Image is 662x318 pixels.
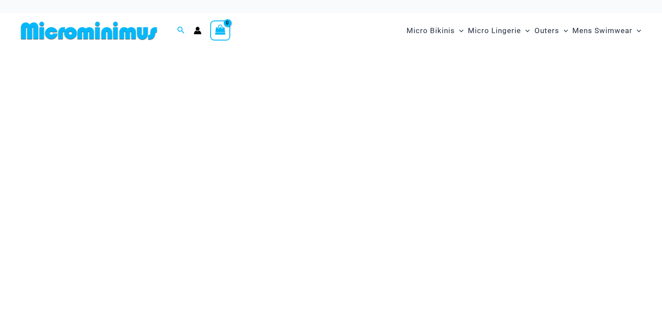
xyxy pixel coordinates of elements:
[632,20,641,42] span: Menu Toggle
[559,20,568,42] span: Menu Toggle
[468,20,521,42] span: Micro Lingerie
[404,17,466,44] a: Micro BikinisMenu ToggleMenu Toggle
[455,20,464,42] span: Menu Toggle
[570,17,643,44] a: Mens SwimwearMenu ToggleMenu Toggle
[407,20,455,42] span: Micro Bikinis
[534,20,559,42] span: Outers
[466,17,532,44] a: Micro LingerieMenu ToggleMenu Toggle
[210,20,230,41] a: View Shopping Cart, empty
[572,20,632,42] span: Mens Swimwear
[177,25,185,36] a: Search icon link
[403,16,645,45] nav: Site Navigation
[17,21,161,41] img: MM SHOP LOGO FLAT
[532,17,570,44] a: OutersMenu ToggleMenu Toggle
[521,20,530,42] span: Menu Toggle
[194,27,202,34] a: Account icon link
